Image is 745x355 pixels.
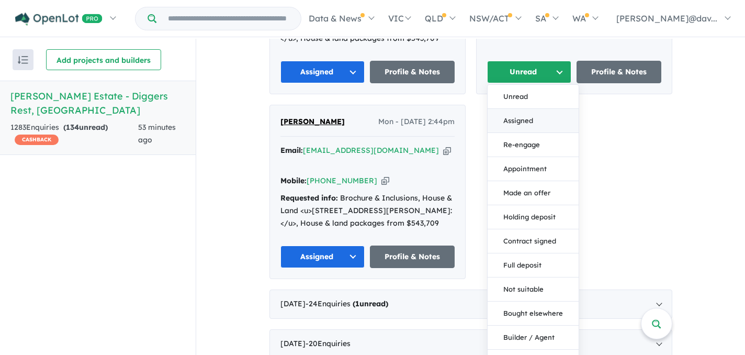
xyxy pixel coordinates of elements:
button: Assigned [280,61,365,83]
strong: ( unread) [353,299,388,308]
img: Openlot PRO Logo White [15,13,103,26]
span: [PERSON_NAME] [280,117,345,126]
button: Add projects and builders [46,49,161,70]
a: [PERSON_NAME] [280,116,345,128]
a: Profile & Notes [577,61,661,83]
span: - 20 Enquir ies [306,339,351,348]
h5: [PERSON_NAME] Estate - Diggers Rest , [GEOGRAPHIC_DATA] [10,89,185,117]
button: Copy [381,175,389,186]
span: 1 [355,299,359,308]
button: Contract signed [488,229,579,253]
button: Full deposit [488,253,579,278]
button: Assigned [488,109,579,133]
strong: Mobile: [280,176,307,185]
span: - 24 Enquir ies [306,299,388,308]
div: 1283 Enquir ies [10,121,138,147]
button: Unread [488,85,579,109]
button: Unread [487,61,572,83]
span: [PERSON_NAME]@dav... [616,13,717,24]
button: Made an offer [488,181,579,205]
strong: Email: [280,146,303,155]
span: Mon - [DATE] 2:44pm [378,116,455,128]
a: Profile & Notes [370,61,455,83]
input: Try estate name, suburb, builder or developer [159,7,299,30]
button: Not suitable [488,278,579,302]
button: Assigned [280,246,365,268]
a: [EMAIL_ADDRESS][DOMAIN_NAME] [303,146,439,155]
strong: ( unread) [63,123,108,132]
span: 134 [66,123,79,132]
span: 53 minutes ago [138,123,176,145]
strong: Requested info: [280,193,338,203]
span: CASHBACK [15,135,59,145]
img: sort.svg [18,56,28,64]
button: Appointment [488,157,579,181]
button: Re-engage [488,133,579,157]
button: Holding deposit [488,205,579,229]
a: [PHONE_NUMBER] [307,176,377,185]
button: Copy [443,145,451,156]
button: Builder / Agent [488,326,579,350]
button: Bought elsewhere [488,302,579,326]
a: Profile & Notes [370,246,455,268]
div: [DATE] [269,290,672,319]
div: Brochure & Inclusions, House & Land <u>[STREET_ADDRESS][PERSON_NAME]: </u>, House & land packages... [280,192,455,229]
